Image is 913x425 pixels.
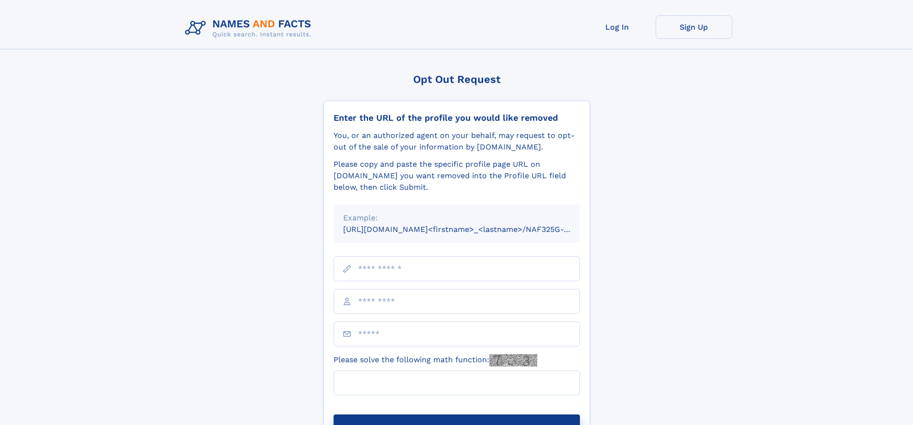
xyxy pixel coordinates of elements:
[334,130,580,153] div: You, or an authorized agent on your behalf, may request to opt-out of the sale of your informatio...
[324,73,590,85] div: Opt Out Request
[343,212,570,224] div: Example:
[656,15,732,39] a: Sign Up
[334,159,580,193] div: Please copy and paste the specific profile page URL on [DOMAIN_NAME] you want removed into the Pr...
[334,113,580,123] div: Enter the URL of the profile you would like removed
[579,15,656,39] a: Log In
[334,354,537,367] label: Please solve the following math function:
[343,225,598,234] small: [URL][DOMAIN_NAME]<firstname>_<lastname>/NAF325G-xxxxxxxx
[181,15,319,41] img: Logo Names and Facts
